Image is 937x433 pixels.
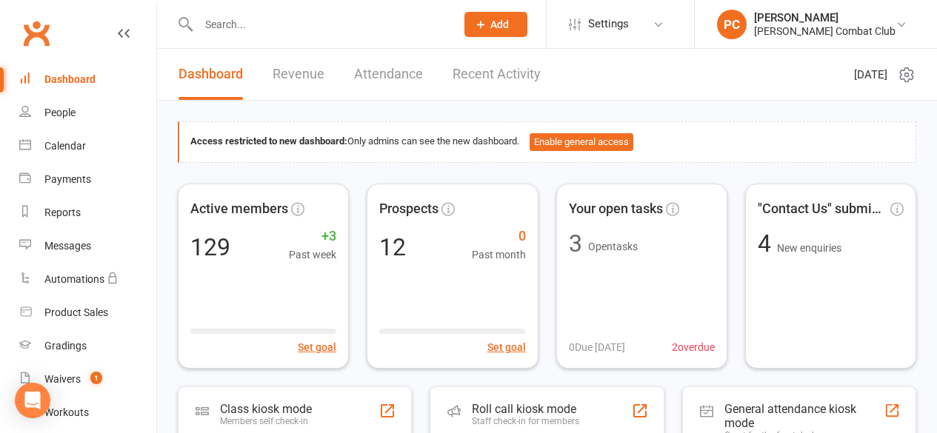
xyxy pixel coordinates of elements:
a: Workouts [19,396,156,429]
span: Settings [588,7,629,41]
a: Dashboard [19,63,156,96]
div: 129 [190,235,230,259]
span: Active members [190,198,288,220]
div: Payments [44,173,91,185]
span: 1 [90,372,102,384]
strong: Access restricted to new dashboard: [190,135,347,147]
span: Past week [289,246,336,263]
span: Your open tasks [569,198,663,220]
a: Recent Activity [453,49,541,100]
div: General attendance kiosk mode [724,402,884,430]
div: Waivers [44,373,81,385]
div: Open Intercom Messenger [15,383,50,418]
span: Past month [472,246,526,263]
div: Only admins can see the new dashboard. [190,133,904,151]
span: 0 Due [DATE] [569,339,625,355]
span: "Contact Us" submissions [758,198,887,220]
a: Messages [19,229,156,263]
div: Staff check-in for members [472,416,579,426]
div: 3 [569,232,582,255]
div: 12 [379,235,406,259]
span: Add [490,19,509,30]
div: Calendar [44,140,86,152]
span: Open tasks [588,241,638,252]
div: Messages [44,240,91,252]
button: Enable general access [530,133,633,151]
a: Payments [19,163,156,196]
div: People [44,107,76,118]
span: Prospects [379,198,439,220]
a: Product Sales [19,296,156,329]
div: Roll call kiosk mode [472,402,579,416]
a: Automations [19,263,156,296]
div: [PERSON_NAME] Combat Club [754,24,896,38]
div: Product Sales [44,306,108,318]
span: +3 [289,226,336,247]
a: Attendance [354,49,423,100]
a: Calendar [19,130,156,163]
span: New enquiries [777,242,841,254]
div: Workouts [44,406,89,418]
a: Revenue [273,49,324,100]
span: 0 [472,226,526,247]
div: Dashboard [44,73,96,85]
a: Reports [19,196,156,229]
span: 4 [758,229,777,258]
a: People [19,96,156,130]
div: [PERSON_NAME] [754,11,896,24]
div: Automations [44,273,104,285]
span: 2 overdue [672,339,715,355]
a: Dashboard [179,49,243,100]
div: Class kiosk mode [220,402,312,416]
div: Members self check-in [220,416,312,426]
a: Gradings [19,329,156,363]
input: Search... [194,14,445,35]
button: Set goal [487,339,526,355]
div: Gradings [44,340,87,352]
a: Clubworx [18,15,55,52]
div: PC [717,10,747,39]
div: Reports [44,207,81,218]
button: Add [464,12,527,37]
span: [DATE] [854,66,887,84]
a: Waivers 1 [19,363,156,396]
button: Set goal [298,339,336,355]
